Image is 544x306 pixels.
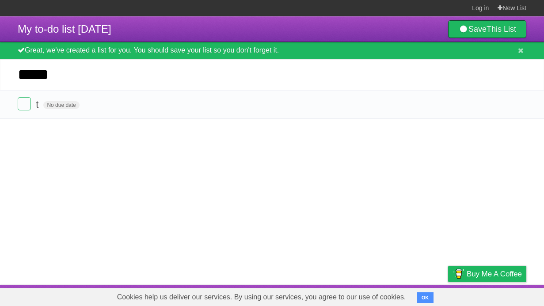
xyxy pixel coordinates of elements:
b: This List [487,25,516,34]
span: My to-do list [DATE] [18,23,111,35]
a: Terms [407,287,426,304]
a: SaveThis List [448,20,526,38]
span: Cookies help us deliver our services. By using our services, you agree to our use of cookies. [108,288,415,306]
a: About [331,287,349,304]
span: No due date [43,101,79,109]
span: Buy me a coffee [467,266,522,282]
img: Buy me a coffee [453,266,464,281]
a: Developers [360,287,396,304]
span: t [36,99,41,110]
label: Done [18,97,31,110]
button: OK [417,292,434,303]
a: Buy me a coffee [448,266,526,282]
a: Suggest a feature [471,287,526,304]
a: Privacy [437,287,460,304]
